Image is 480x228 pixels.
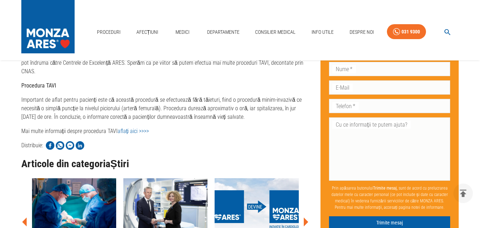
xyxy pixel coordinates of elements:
a: Despre Noi [347,25,377,39]
p: Mai multe informații despre procedura TAVI [21,127,309,136]
p: Prin apăsarea butonului , sunt de acord cu prelucrarea datelor mele cu caracter personal (ce pot ... [329,182,450,213]
strong: Procedura TAVI [21,82,56,89]
p: Distribuie: [21,141,43,150]
button: delete [453,184,473,203]
a: 031 9300 [387,24,426,39]
a: Afecțiuni [134,25,161,39]
a: Proceduri [94,25,123,39]
a: Info Utile [309,25,336,39]
a: Departamente [204,25,242,39]
img: Share on Facebook [46,141,54,150]
h3: Articole din categoria Știri [21,158,309,170]
p: Important de aflat pentru pacienți este că această procedură se efectuează fără tăieturi, fiind o... [21,96,309,121]
a: aflați aici >>>> [118,128,149,134]
img: Share on Facebook Messenger [66,141,74,150]
a: Consilier Medical [252,25,298,39]
img: Share on WhatsApp [56,141,64,150]
a: Medici [171,25,194,39]
div: 031 9300 [401,27,420,36]
b: Trimite mesaj [373,186,397,191]
img: Share on LinkedIn [76,141,84,150]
